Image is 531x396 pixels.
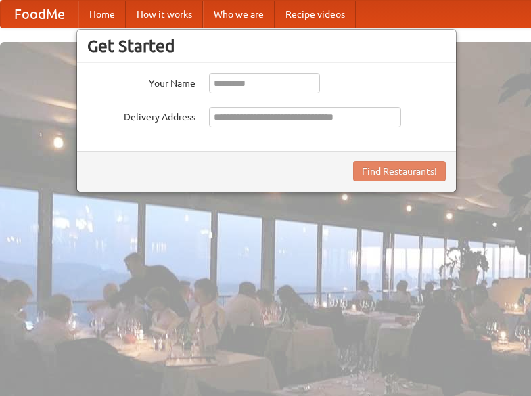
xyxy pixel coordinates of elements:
[353,161,446,181] button: Find Restaurants!
[126,1,203,28] a: How it works
[87,73,195,90] label: Your Name
[203,1,275,28] a: Who we are
[1,1,78,28] a: FoodMe
[78,1,126,28] a: Home
[87,36,446,56] h3: Get Started
[275,1,356,28] a: Recipe videos
[87,107,195,124] label: Delivery Address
